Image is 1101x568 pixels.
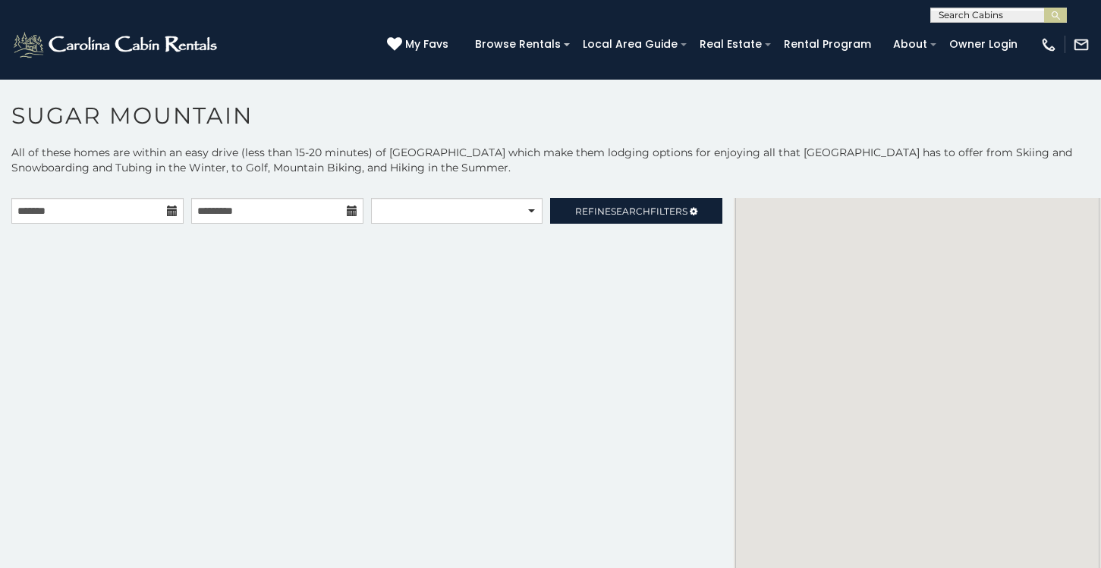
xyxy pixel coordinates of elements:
img: White-1-2.png [11,30,222,60]
a: RefineSearchFilters [550,198,722,224]
a: Local Area Guide [575,33,685,56]
span: My Favs [405,36,448,52]
span: Refine Filters [575,206,687,217]
a: My Favs [387,36,452,53]
a: Browse Rentals [467,33,568,56]
span: Search [611,206,650,217]
a: Owner Login [942,33,1025,56]
a: About [886,33,935,56]
a: Real Estate [692,33,769,56]
img: mail-regular-white.png [1073,36,1090,53]
a: Rental Program [776,33,879,56]
img: phone-regular-white.png [1040,36,1057,53]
